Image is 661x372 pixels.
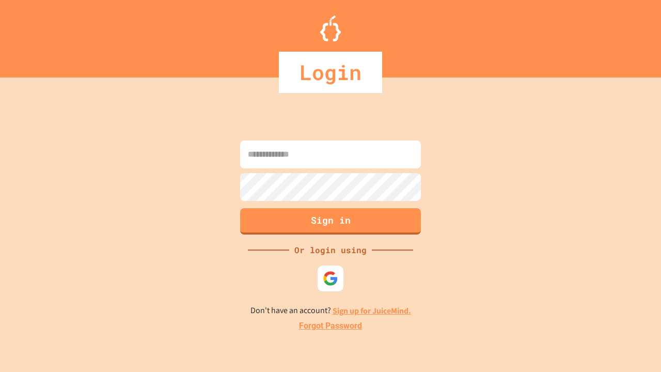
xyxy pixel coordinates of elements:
[289,244,372,256] div: Or login using
[299,320,362,332] a: Forgot Password
[323,271,338,286] img: google-icon.svg
[279,52,382,93] div: Login
[320,16,341,41] img: Logo.svg
[240,208,421,235] button: Sign in
[250,304,411,317] p: Don't have an account?
[333,305,411,316] a: Sign up for JuiceMind.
